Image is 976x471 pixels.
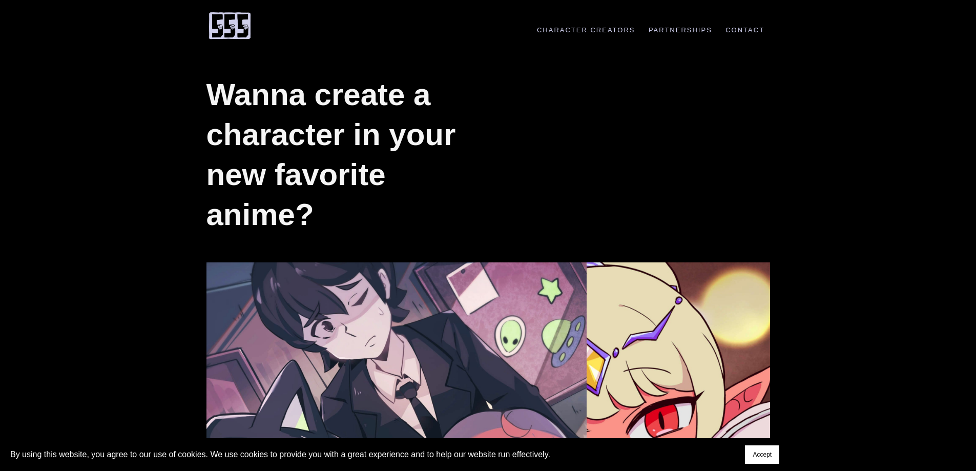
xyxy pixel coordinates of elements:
[206,11,253,40] img: 555 Comic
[745,445,779,464] button: Accept
[720,26,770,34] a: Contact
[206,75,480,235] h1: Wanna create a character in your new favorite anime?
[643,26,718,34] a: Partnerships
[532,26,640,34] a: Character Creators
[206,12,253,36] a: 555 Comic
[753,451,772,458] span: Accept
[10,447,550,461] p: By using this website, you agree to our use of cookies. We use cookies to provide you with a grea...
